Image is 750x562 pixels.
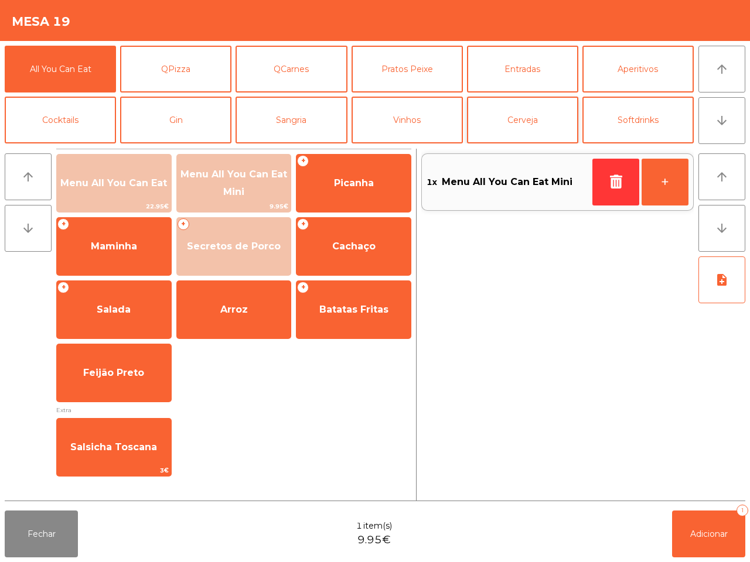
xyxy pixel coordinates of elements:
[467,97,578,143] button: Cerveja
[5,153,52,200] button: arrow_upward
[220,304,248,315] span: Arroz
[319,304,388,315] span: Batatas Fritas
[352,97,463,143] button: Vinhos
[120,46,231,92] button: QPizza
[582,46,694,92] button: Aperitivos
[352,46,463,92] button: Pratos Peixe
[177,201,291,212] span: 9.95€
[698,97,745,144] button: arrow_downward
[698,256,745,303] button: note_add
[57,282,69,293] span: +
[715,273,729,287] i: note_add
[5,510,78,557] button: Fechar
[187,241,281,252] span: Secretos de Porco
[57,201,171,212] span: 22.95€
[690,529,728,539] span: Adicionar
[642,159,688,205] button: +
[698,153,745,200] button: arrow_upward
[297,155,309,167] span: +
[5,205,52,252] button: arrow_downward
[21,221,35,235] i: arrow_downward
[57,218,69,230] span: +
[70,441,157,453] span: Salsicha Toscana
[12,13,70,30] h4: Mesa 19
[60,177,167,189] span: Menu All You Can Eat
[180,169,287,197] span: Menu All You Can Eat Mini
[715,114,729,128] i: arrow_downward
[467,46,578,92] button: Entradas
[357,532,391,548] span: 9.95€
[21,170,35,184] i: arrow_upward
[57,465,171,476] span: 3€
[236,46,347,92] button: QCarnes
[427,173,437,191] span: 1x
[715,170,729,184] i: arrow_upward
[715,221,729,235] i: arrow_downward
[332,241,376,252] span: Cachaço
[83,367,144,378] span: Feijão Preto
[672,510,745,557] button: Adicionar1
[120,97,231,143] button: Gin
[363,520,392,532] span: item(s)
[297,282,309,293] span: +
[356,520,362,532] span: 1
[442,173,572,191] span: Menu All You Can Eat Mini
[97,304,131,315] span: Salada
[297,218,309,230] span: +
[698,205,745,252] button: arrow_downward
[178,218,189,230] span: +
[5,46,116,92] button: All You Can Eat
[5,97,116,143] button: Cocktails
[737,505,748,516] div: 1
[698,46,745,92] button: arrow_upward
[56,405,411,416] span: Extra
[582,97,694,143] button: Softdrinks
[236,97,347,143] button: Sangria
[91,241,137,252] span: Maminha
[715,62,729,76] i: arrow_upward
[334,177,374,189] span: Picanha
